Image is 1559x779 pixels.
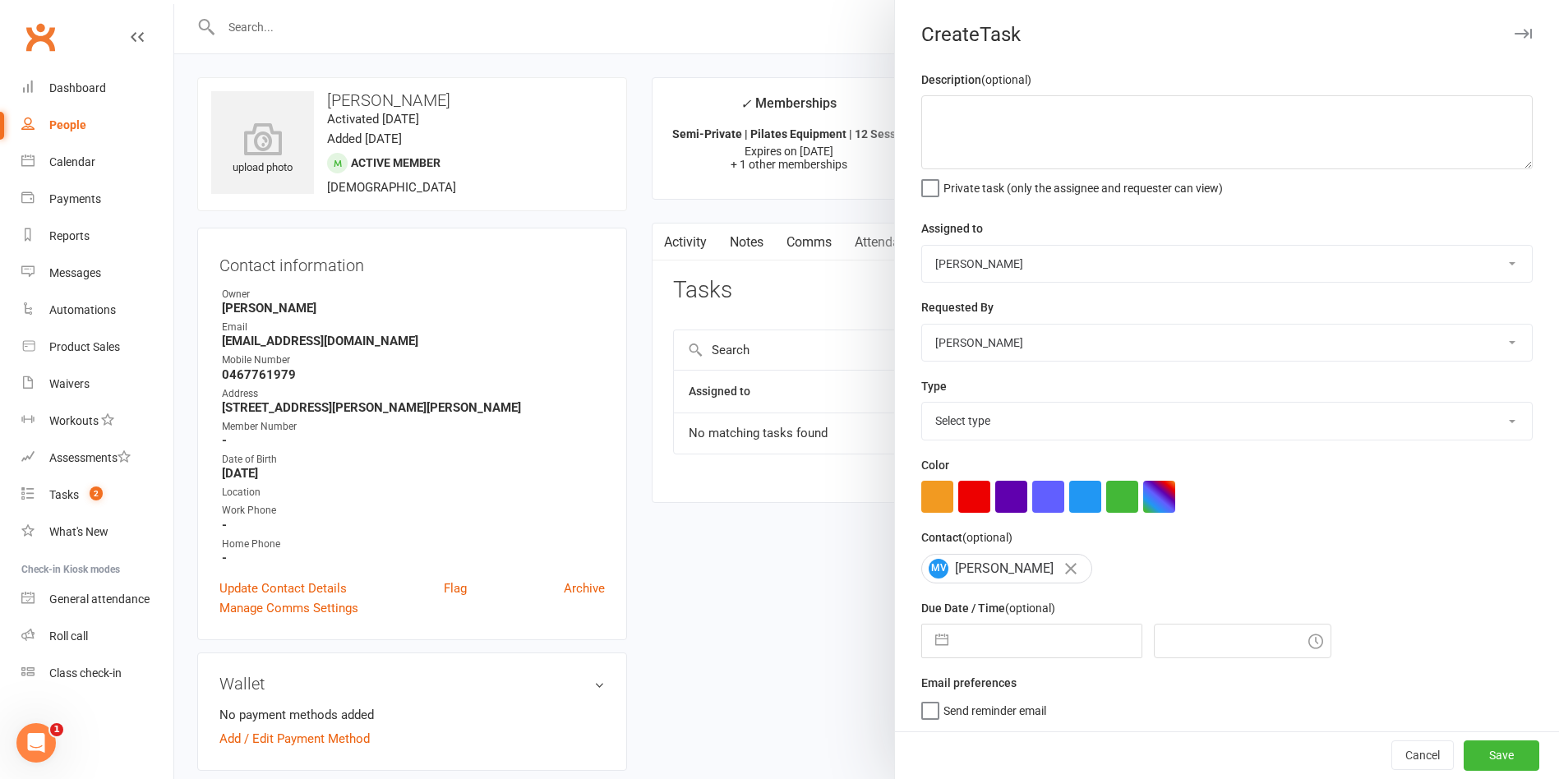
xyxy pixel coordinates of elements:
[49,340,120,353] div: Product Sales
[981,73,1031,86] small: (optional)
[21,70,173,107] a: Dashboard
[49,629,88,643] div: Roll call
[49,81,106,94] div: Dashboard
[21,618,173,655] a: Roll call
[90,486,103,500] span: 2
[921,377,947,395] label: Type
[49,229,90,242] div: Reports
[21,366,173,403] a: Waivers
[49,414,99,427] div: Workouts
[16,723,56,763] iframe: Intercom live chat
[50,723,63,736] span: 1
[21,329,173,366] a: Product Sales
[921,71,1031,89] label: Description
[21,581,173,618] a: General attendance kiosk mode
[1464,741,1539,771] button: Save
[921,528,1012,546] label: Contact
[943,698,1046,717] span: Send reminder email
[921,219,983,237] label: Assigned to
[49,488,79,501] div: Tasks
[21,440,173,477] a: Assessments
[929,559,948,578] span: MV
[921,674,1017,692] label: Email preferences
[21,292,173,329] a: Automations
[21,514,173,551] a: What's New
[49,266,101,279] div: Messages
[21,181,173,218] a: Payments
[49,155,95,168] div: Calendar
[21,477,173,514] a: Tasks 2
[21,107,173,144] a: People
[21,218,173,255] a: Reports
[21,403,173,440] a: Workouts
[921,298,994,316] label: Requested By
[49,451,131,464] div: Assessments
[1005,602,1055,615] small: (optional)
[962,531,1012,544] small: (optional)
[49,592,150,606] div: General attendance
[921,456,949,474] label: Color
[49,666,122,680] div: Class check-in
[943,176,1223,195] span: Private task (only the assignee and requester can view)
[49,303,116,316] div: Automations
[895,23,1559,46] div: Create Task
[921,554,1092,583] div: [PERSON_NAME]
[49,192,101,205] div: Payments
[21,255,173,292] a: Messages
[49,525,108,538] div: What's New
[20,16,61,58] a: Clubworx
[21,655,173,692] a: Class kiosk mode
[21,144,173,181] a: Calendar
[921,599,1055,617] label: Due Date / Time
[1391,741,1454,771] button: Cancel
[49,377,90,390] div: Waivers
[49,118,86,131] div: People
